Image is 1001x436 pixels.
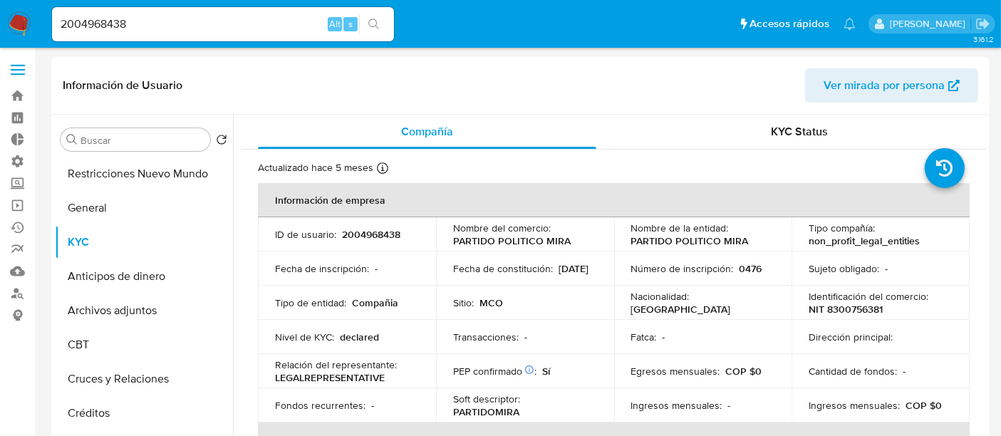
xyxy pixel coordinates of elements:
[453,222,551,234] p: Nombre del comercio :
[631,290,690,303] p: Nacionalidad :
[631,222,729,234] p: Nombre de la entidad :
[824,68,945,103] span: Ver mirada por persona
[453,234,571,247] p: PARTIDO POLITICO MIRA
[258,183,970,217] th: Información de empresa
[559,262,588,275] p: [DATE]
[542,365,550,378] p: Sí
[63,78,182,93] h1: Información de Usuario
[453,296,474,309] p: Sitio :
[631,234,749,247] p: PARTIDO POLITICO MIRA
[975,16,990,31] a: Salir
[479,296,503,309] p: MCO
[453,331,519,343] p: Transacciones :
[342,228,400,241] p: 2004968438
[275,399,365,412] p: Fondos recurrentes :
[375,262,378,275] p: -
[275,228,336,241] p: ID de usuario :
[524,331,527,343] p: -
[750,16,829,31] span: Accesos rápidos
[809,290,928,303] p: Identificación del comercio :
[809,222,875,234] p: Tipo compañía :
[903,365,906,378] p: -
[809,303,883,316] p: NIT 8300756381
[66,134,78,145] button: Buscar
[906,399,942,412] p: COP $0
[726,365,762,378] p: COP $0
[329,17,341,31] span: Alt
[275,296,346,309] p: Tipo de entidad :
[401,123,453,140] span: Compañía
[275,358,397,371] p: Relación del representante :
[663,331,665,343] p: -
[805,68,978,103] button: Ver mirada por persona
[55,362,233,396] button: Cruces y Relaciones
[809,365,897,378] p: Cantidad de fondos :
[631,399,722,412] p: Ingresos mensuales :
[631,303,731,316] p: [GEOGRAPHIC_DATA]
[275,331,334,343] p: Nivel de KYC :
[275,371,385,384] p: LEGALREPRESENTATIVE
[809,262,879,275] p: Sujeto obligado :
[352,296,398,309] p: Compañia
[772,123,829,140] span: KYC Status
[55,328,233,362] button: CBT
[453,393,520,405] p: Soft descriptor :
[453,405,519,418] p: PARTIDOMIRA
[631,365,720,378] p: Egresos mensuales :
[55,396,233,430] button: Créditos
[885,262,888,275] p: -
[740,262,762,275] p: 0476
[216,134,227,150] button: Volver al orden por defecto
[275,262,369,275] p: Fecha de inscripción :
[55,259,233,294] button: Anticipos de dinero
[340,331,379,343] p: declared
[371,399,374,412] p: -
[809,399,900,412] p: Ingresos mensuales :
[728,399,731,412] p: -
[52,15,394,33] input: Buscar usuario o caso...
[844,18,856,30] a: Notificaciones
[631,262,734,275] p: Número de inscripción :
[809,234,920,247] p: non_profit_legal_entities
[890,17,970,31] p: zoe.breuer@mercadolibre.com
[81,134,204,147] input: Buscar
[258,161,373,175] p: Actualizado hace 5 meses
[631,331,657,343] p: Fatca :
[55,191,233,225] button: General
[359,14,388,34] button: search-icon
[809,331,893,343] p: Dirección principal :
[453,262,553,275] p: Fecha de constitución :
[55,294,233,328] button: Archivos adjuntos
[453,365,536,378] p: PEP confirmado :
[55,225,233,259] button: KYC
[55,157,233,191] button: Restricciones Nuevo Mundo
[348,17,353,31] span: s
